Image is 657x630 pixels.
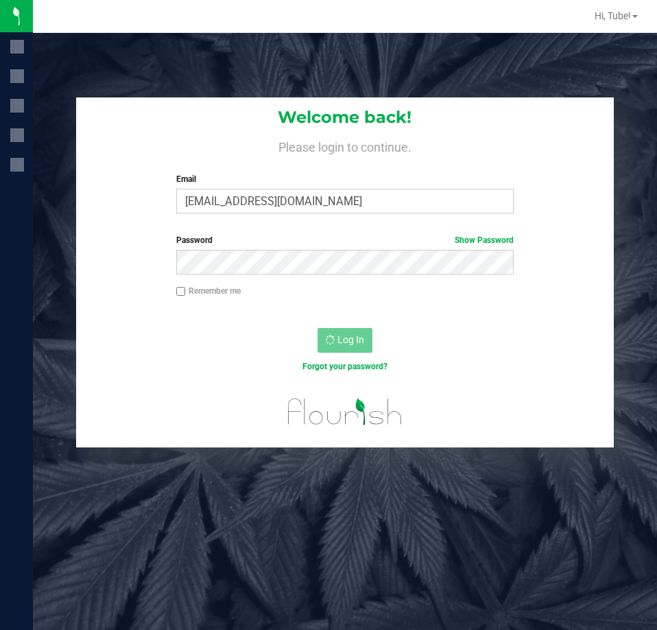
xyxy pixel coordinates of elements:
[318,328,372,353] button: Log In
[455,235,514,245] a: Show Password
[176,173,514,185] label: Email
[76,108,613,126] h1: Welcome back!
[76,137,613,154] h4: Please login to continue.
[595,10,631,21] span: Hi, Tube!
[176,235,213,245] span: Password
[278,387,412,436] img: flourish_logo.svg
[176,285,241,297] label: Remember me
[176,287,186,296] input: Remember me
[302,362,387,371] a: Forgot your password?
[337,334,364,345] span: Log In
